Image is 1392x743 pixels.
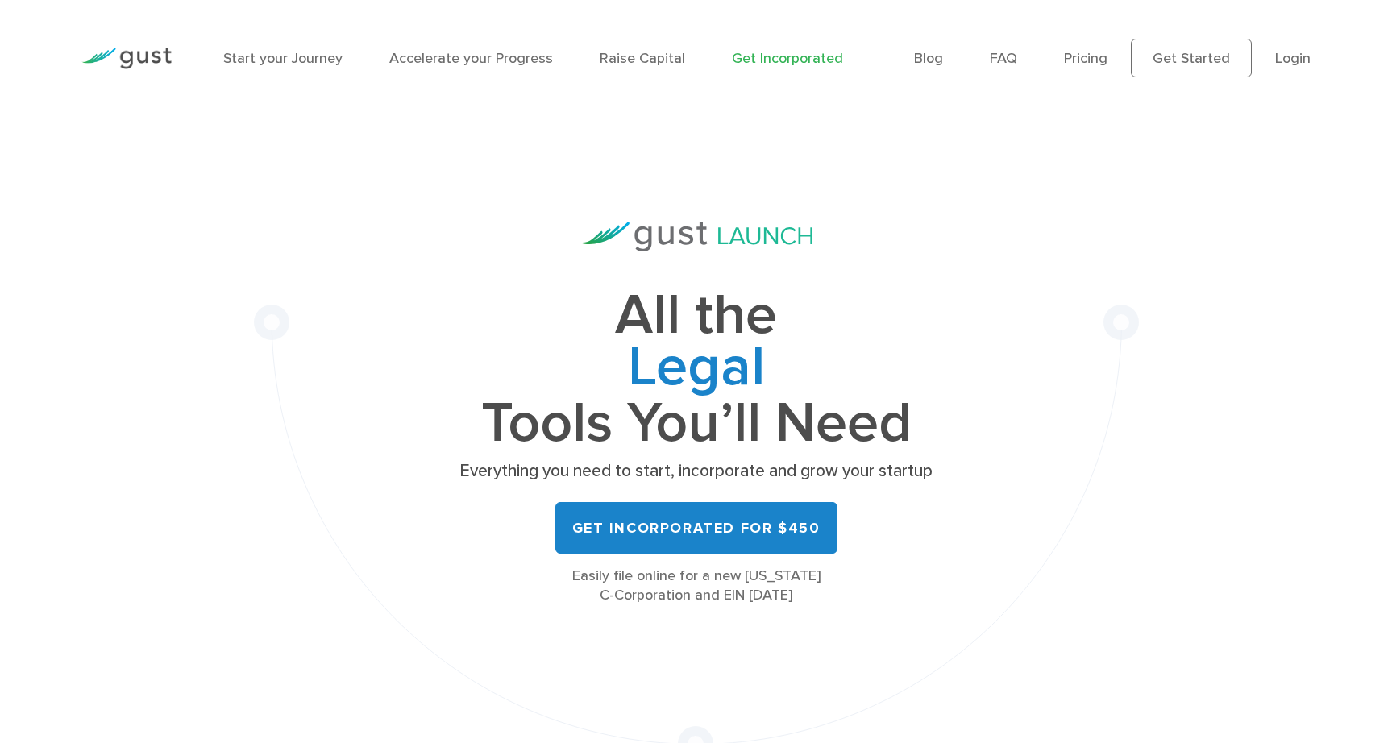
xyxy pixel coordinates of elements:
[732,50,843,67] a: Get Incorporated
[914,50,943,67] a: Blog
[455,460,938,483] p: Everything you need to start, incorporate and grow your startup
[990,50,1017,67] a: FAQ
[455,342,938,398] span: Legal
[81,48,172,69] img: Gust Logo
[600,50,685,67] a: Raise Capital
[555,502,837,554] a: Get Incorporated for $450
[580,222,812,251] img: Gust Launch Logo
[223,50,343,67] a: Start your Journey
[1064,50,1107,67] a: Pricing
[1275,50,1311,67] a: Login
[455,567,938,605] div: Easily file online for a new [US_STATE] C-Corporation and EIN [DATE]
[455,290,938,449] h1: All the Tools You’ll Need
[389,50,553,67] a: Accelerate your Progress
[1131,39,1252,77] a: Get Started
